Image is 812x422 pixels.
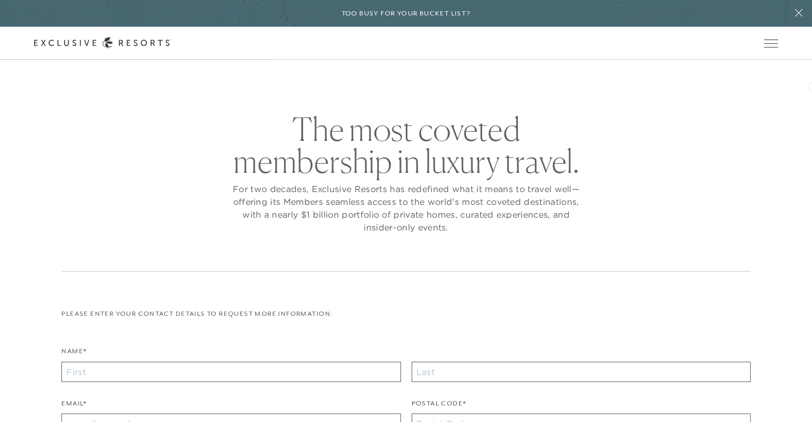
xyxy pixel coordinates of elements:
input: Last [412,362,751,382]
label: Email* [61,399,86,414]
label: Name* [61,346,86,362]
button: Open navigation [764,39,778,47]
input: First [61,362,400,382]
label: Postal Code* [412,399,467,414]
p: For two decades, Exclusive Resorts has redefined what it means to travel well—offering its Member... [230,182,582,234]
h2: The most coveted membership in luxury travel. [230,113,582,177]
p: Please enter your contact details to request more information: [61,309,750,319]
iframe: Qualified Messenger [763,373,812,422]
h6: Too busy for your bucket list? [342,9,471,19]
